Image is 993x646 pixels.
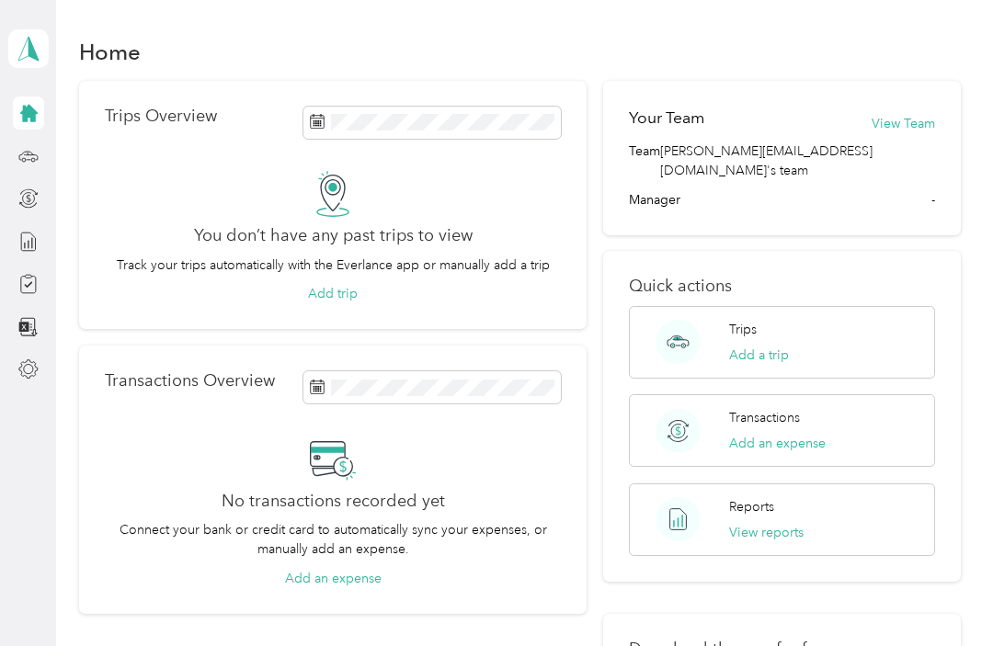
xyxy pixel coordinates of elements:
[222,492,445,511] h2: No transactions recorded yet
[629,190,680,210] span: Manager
[285,569,382,588] button: Add an expense
[629,107,704,130] h2: Your Team
[931,190,935,210] span: -
[729,320,757,339] p: Trips
[117,255,550,275] p: Track your trips automatically with the Everlance app or manually add a trip
[79,42,141,62] h1: Home
[729,523,804,542] button: View reports
[105,520,562,559] p: Connect your bank or credit card to automatically sync your expenses, or manually add an expense.
[105,107,217,126] p: Trips Overview
[629,277,936,296] p: Quick actions
[729,497,774,516] p: Reports
[194,226,473,245] h2: You don’t have any past trips to view
[660,142,936,180] span: [PERSON_NAME][EMAIL_ADDRESS][DOMAIN_NAME]'s team
[729,434,826,453] button: Add an expense
[308,284,358,303] button: Add trip
[729,408,800,427] p: Transactions
[872,114,935,133] button: View Team
[729,346,789,365] button: Add a trip
[629,142,660,180] span: Team
[105,371,275,391] p: Transactions Overview
[890,543,993,646] iframe: Everlance-gr Chat Button Frame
